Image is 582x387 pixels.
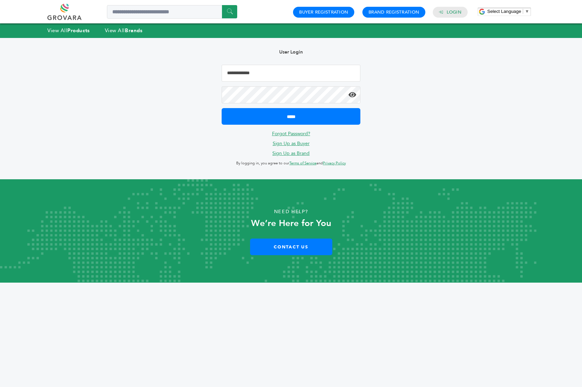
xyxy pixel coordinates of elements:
a: Forgot Password? [272,130,310,137]
a: Select Language​ [487,9,529,14]
span: ▼ [525,9,529,14]
input: Search a product or brand... [107,5,237,19]
input: Email Address [222,65,360,82]
span: Select Language [487,9,521,14]
a: Sign Up as Brand [272,150,310,157]
a: Brand Registration [368,9,419,15]
strong: We’re Here for You [251,217,331,229]
p: Need Help? [29,207,553,217]
input: Password [222,86,360,103]
a: Buyer Registration [299,9,348,15]
a: Login [447,9,462,15]
b: User Login [279,49,303,55]
a: View AllBrands [105,27,143,34]
a: Contact Us [250,239,332,255]
strong: Products [67,27,90,34]
p: By logging in, you agree to our and [222,159,360,167]
a: Sign Up as Buyer [273,140,310,147]
a: Terms of Service [289,161,316,166]
a: View AllProducts [47,27,90,34]
strong: Brands [125,27,142,34]
a: Privacy Policy [323,161,346,166]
